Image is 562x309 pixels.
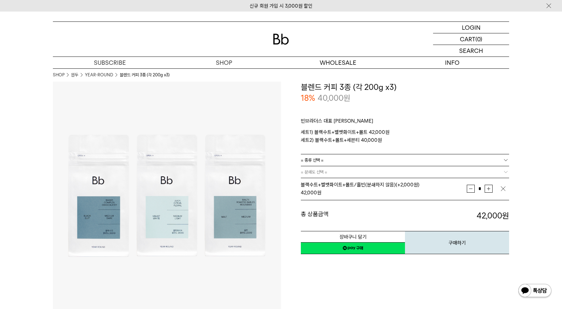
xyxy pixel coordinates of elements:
[273,34,289,45] img: 로고
[459,45,483,57] p: SEARCH
[433,33,509,45] a: CART (0)
[460,33,475,45] p: CART
[518,283,552,299] img: 카카오톡 채널 1:1 채팅 버튼
[301,182,420,188] span: 블랙수트+벨벳화이트+몰트/홀빈(분쇄하지 않음) (+2,000원)
[343,93,350,103] span: 원
[500,185,506,192] img: 삭제
[301,231,405,243] button: 장바구니 담기
[502,211,509,220] b: 원
[53,72,64,78] a: SHOP
[301,93,315,104] p: 18%
[485,185,493,193] button: 증가
[301,128,509,144] p: 세트1) 블랙수트+벨벳화이트+몰트 42,000원 세트2) 블랙수트+몰트+세븐티 40,000원
[85,72,113,78] a: YEAR-ROUND
[301,82,509,93] h3: 블렌드 커피 3종 (각 200g x3)
[318,93,350,104] p: 40,000
[301,166,327,178] span: = 분쇄도 선택 =
[120,72,170,78] li: 블렌드 커피 3종 (각 200g x3)
[477,211,509,220] strong: 42,000
[405,231,509,254] button: 구매하기
[71,72,78,78] a: 원두
[462,22,481,33] p: LOGIN
[281,57,395,68] p: WHOLESALE
[433,22,509,33] a: LOGIN
[167,57,281,68] a: SHOP
[53,57,167,68] a: SUBSCRIBE
[301,189,467,197] div: 원
[301,210,405,221] dt: 총 상품금액
[301,242,405,254] a: 새창
[475,33,482,45] p: (0)
[301,154,324,166] span: = 종류 선택 =
[301,190,317,196] strong: 42,000
[467,185,475,193] button: 감소
[395,57,509,68] p: INFO
[301,117,509,128] p: 빈브라더스 대표 [PERSON_NAME]
[250,3,312,9] a: 신규 회원 가입 시 3,000원 할인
